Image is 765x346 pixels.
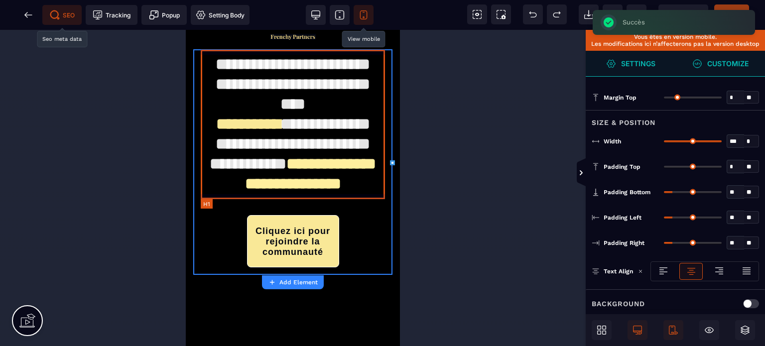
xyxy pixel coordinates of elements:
[592,320,612,340] span: Open Blocks
[467,4,487,24] span: View components
[735,320,755,340] span: Open Layers
[93,10,130,20] span: Tracking
[628,320,647,340] span: Desktop Only
[592,266,633,276] p: Text Align
[591,33,760,40] p: Vous êtes en version mobile.
[663,320,683,340] span: Mobile Only
[707,60,749,67] strong: Customize
[604,163,640,171] span: Padding Top
[84,4,130,10] img: f2a3730b544469f405c58ab4be6274e8_Capture_d%E2%80%99e%CC%81cran_2025-09-01_a%CC%80_20.57.27.png
[604,137,621,145] span: Width
[658,4,708,24] span: Preview
[279,279,318,286] strong: Add Element
[638,269,643,274] img: loading
[149,10,180,20] span: Popup
[262,275,324,289] button: Add Element
[196,10,245,20] span: Setting Body
[50,10,75,20] span: SEO
[61,185,153,237] button: Cliquez ici pour rejoindre la communauté
[591,40,760,47] p: Les modifications ici n’affecterons pas la version desktop
[491,4,511,24] span: Screenshot
[621,60,655,67] strong: Settings
[675,51,765,77] span: Open Style Manager
[592,298,645,310] p: Background
[604,214,641,222] span: Padding Left
[604,239,644,247] span: Padding Right
[699,320,719,340] span: Hide/Show Block
[586,110,765,128] div: Size & Position
[604,188,650,196] span: Padding Bottom
[604,94,637,102] span: Margin Top
[586,51,675,77] span: Settings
